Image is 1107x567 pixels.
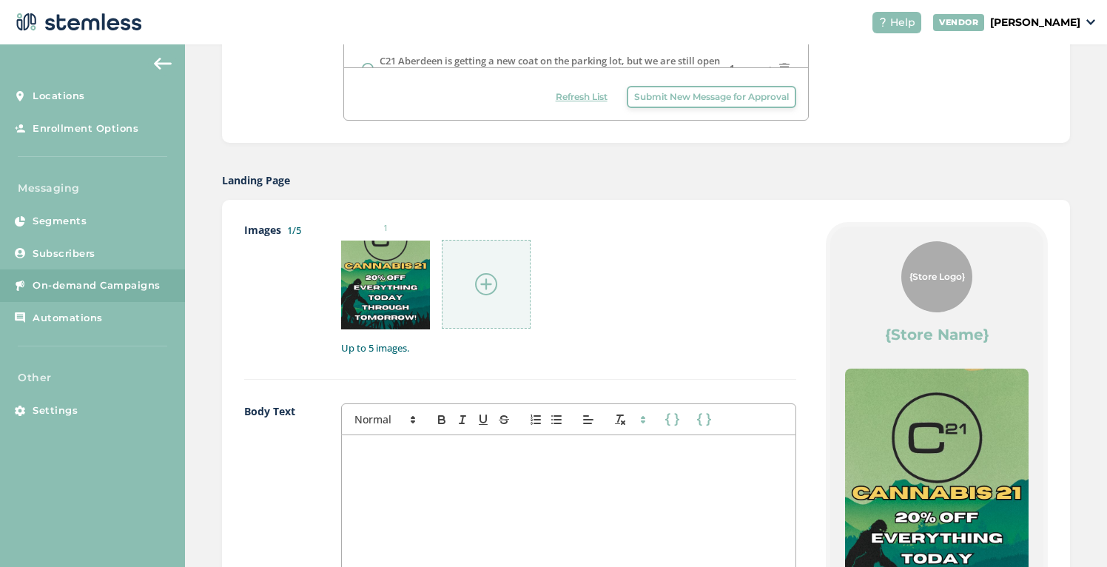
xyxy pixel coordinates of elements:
span: Subscribers [33,246,95,261]
span: {Store Logo} [909,270,965,283]
label: Up to 5 images. [341,341,796,356]
img: icon_down-arrow-small-66adaf34.svg [1086,19,1095,25]
button: Refresh List [548,86,615,108]
p: [PERSON_NAME] [990,15,1080,30]
span: Segments [33,214,87,229]
span: Refresh List [556,90,608,104]
img: icon-help-white-03924b79.svg [878,18,887,27]
span: segment [730,62,773,76]
strong: 1 [730,62,735,75]
span: Locations [33,89,85,104]
span: Automations [33,311,103,326]
label: C21 Aberdeen is getting a new coat on the parking lot, but we are still open [DATE] (8-24). [380,54,730,83]
label: {Store Name} [885,324,989,345]
span: On-demand Campaigns [33,278,161,293]
img: icon-arrow-back-accent-c549486e.svg [154,58,172,70]
div: VENDOR [933,14,984,31]
span: Submit New Message for Approval [634,90,789,104]
button: Submit New Message for Approval [627,86,796,108]
img: logo-dark-0685b13c.svg [12,7,142,37]
img: icon-circle-plus-45441306.svg [475,273,497,295]
span: Enrollment Options [33,121,138,136]
span: Help [890,15,915,30]
label: 1/5 [287,224,301,237]
img: Z [341,241,430,329]
iframe: Chat Widget [1033,496,1107,567]
label: Images [244,222,312,355]
label: Landing Page [222,172,290,188]
span: Settings [33,403,78,418]
small: 1 [341,222,430,235]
